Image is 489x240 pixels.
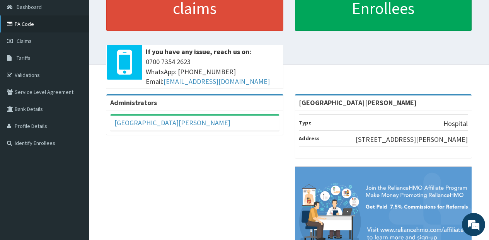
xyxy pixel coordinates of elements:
a: [EMAIL_ADDRESS][DOMAIN_NAME] [164,77,270,86]
span: Claims [17,37,32,44]
span: Tariffs [17,54,31,61]
span: Dashboard [17,3,42,10]
span: 0700 7354 2623 WhatsApp: [PHONE_NUMBER] Email: [146,57,279,87]
b: If you have any issue, reach us on: [146,47,251,56]
b: Address [299,135,320,142]
p: [STREET_ADDRESS][PERSON_NAME] [356,134,468,145]
b: Administrators [110,98,157,107]
b: Type [299,119,312,126]
a: [GEOGRAPHIC_DATA][PERSON_NAME] [114,118,230,127]
strong: [GEOGRAPHIC_DATA][PERSON_NAME] [299,98,417,107]
p: Hospital [443,119,468,129]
